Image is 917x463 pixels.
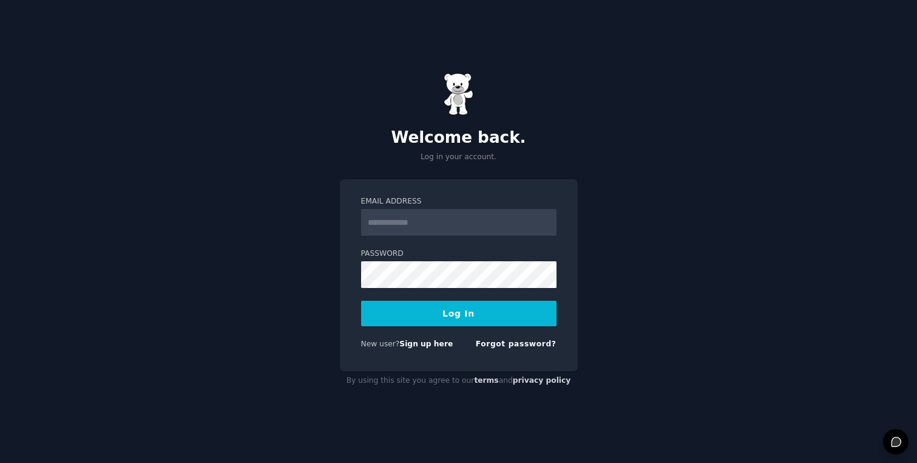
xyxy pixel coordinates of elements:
[399,340,453,348] a: Sign up here
[361,340,400,348] span: New user?
[340,371,578,391] div: By using this site you agree to our and
[444,73,474,115] img: Gummy Bear
[340,128,578,148] h2: Welcome back.
[340,152,578,163] p: Log in your account.
[513,376,571,385] a: privacy policy
[474,376,498,385] a: terms
[361,249,557,259] label: Password
[476,340,557,348] a: Forgot password?
[361,301,557,326] button: Log In
[361,196,557,207] label: Email Address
